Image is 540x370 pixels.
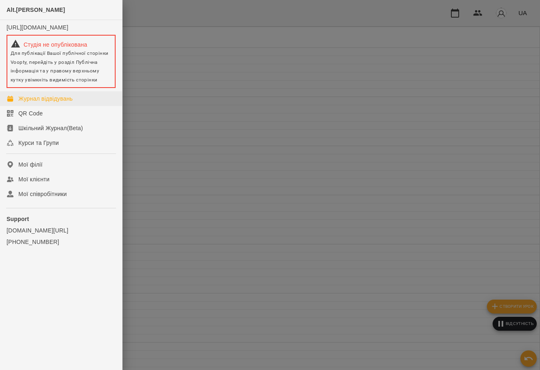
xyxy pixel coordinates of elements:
[18,124,83,132] div: Шкільний Журнал(Beta)
[18,139,59,147] div: Курси та Групи
[7,24,68,31] a: [URL][DOMAIN_NAME]
[7,7,65,13] span: Alt.[PERSON_NAME]
[18,109,43,117] div: QR Code
[7,226,116,235] a: [DOMAIN_NAME][URL]
[18,175,49,183] div: Мої клієнти
[18,95,73,103] div: Журнал відвідувань
[7,238,116,246] a: [PHONE_NUMBER]
[18,160,42,169] div: Мої філії
[11,39,112,49] div: Студія не опублікована
[7,215,116,223] p: Support
[11,50,108,83] span: Для публікації Вашої публічної сторінки Voopty, перейдіть у розділ Публічна інформація та у право...
[18,190,67,198] div: Мої співробітники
